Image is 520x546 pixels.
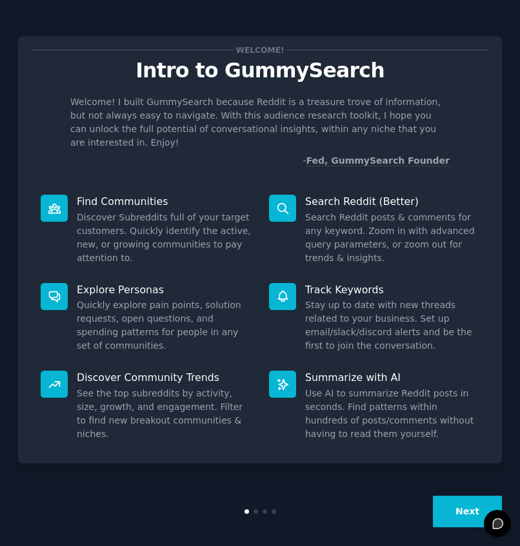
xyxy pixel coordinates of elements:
dd: Discover Subreddits full of your target customers. Quickly identify the active, new, or growing c... [77,211,251,265]
dd: Stay up to date with new threads related to your business. Set up email/slack/discord alerts and ... [305,298,479,353]
a: Fed, GummySearch Founder [306,155,450,166]
dd: Use AI to summarize Reddit posts in seconds. Find patterns within hundreds of posts/comments with... [305,387,479,441]
dd: Quickly explore pain points, solution requests, open questions, and spending patterns for people ... [77,298,251,353]
p: Explore Personas [77,283,251,297]
p: Summarize with AI [305,371,479,384]
span: Welcome! [234,43,286,57]
dd: See the top subreddits by activity, size, growth, and engagement. Filter to find new breakout com... [77,387,251,441]
p: Find Communities [77,195,251,208]
div: - [303,154,450,168]
p: Track Keywords [305,283,479,297]
dd: Search Reddit posts & comments for any keyword. Zoom in with advanced query parameters, or zoom o... [305,211,479,265]
button: Next [433,496,502,527]
p: Welcome! I built GummySearch because Reddit is a treasure trove of information, but not always ea... [70,95,450,150]
p: Intro to GummySearch [32,59,488,82]
p: Search Reddit (Better) [305,195,479,208]
p: Discover Community Trends [77,371,251,384]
